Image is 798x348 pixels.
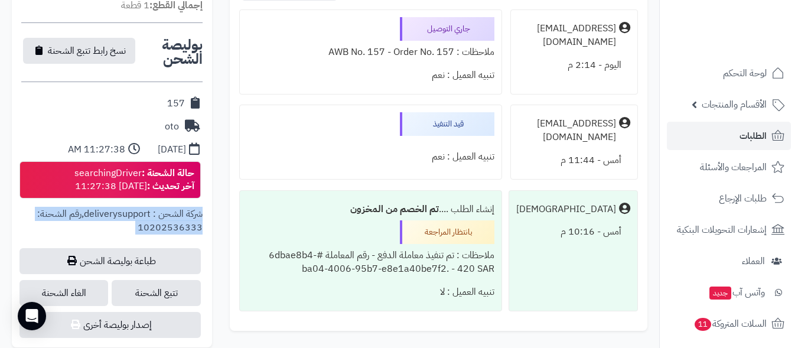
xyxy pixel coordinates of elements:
div: قيد التنفيذ [400,112,494,136]
div: oto [165,120,179,134]
div: تنبيه العميل : لا [247,281,495,304]
div: [DEMOGRAPHIC_DATA] [516,203,616,216]
span: شركة الشحن : deliverysupport [84,207,203,221]
div: [EMAIL_ADDRESS][DOMAIN_NAME] [518,117,616,144]
span: لوحة التحكم [723,65,767,82]
button: نسخ رابط تتبع الشحنة [23,38,135,64]
div: , [21,207,203,248]
span: جديد [709,287,731,300]
div: إنشاء الطلب .... [247,198,495,221]
span: المراجعات والأسئلة [700,159,767,175]
span: إشعارات التحويلات البنكية [677,222,767,238]
div: أمس - 10:16 م [516,220,630,243]
span: رقم الشحنة: 10202536333 [37,207,203,235]
span: العملاء [742,253,765,269]
a: وآتس آبجديد [667,278,791,307]
div: أمس - 11:44 م [518,149,630,172]
div: searchingDriver [DATE] 11:27:38 [74,167,194,194]
a: طلبات الإرجاع [667,184,791,213]
a: السلات المتروكة11 [667,310,791,338]
a: إشعارات التحويلات البنكية [667,216,791,244]
strong: حالة الشحنة : [142,166,194,180]
span: 11 [695,318,711,331]
h2: بوليصة الشحن [137,38,203,66]
span: وآتس آب [708,284,765,301]
div: جاري التوصيل [400,17,494,41]
div: تنبيه العميل : نعم [247,145,495,168]
div: ملاحظات : AWB No. 157 - Order No. 157 [247,41,495,64]
a: تتبع الشحنة [112,280,200,306]
span: الأقسام والمنتجات [702,96,767,113]
span: طلبات الإرجاع [719,190,767,207]
span: نسخ رابط تتبع الشحنة [48,44,126,58]
a: الطلبات [667,122,791,150]
div: 11:27:38 AM [68,143,125,157]
a: العملاء [667,247,791,275]
div: ملاحظات : تم تنفيذ معاملة الدفع - رقم المعاملة #6dbae8b4-ba04-4006-95b7-e8e1a40be7f2. - 420 SAR [247,244,495,281]
img: logo-2.png [718,32,787,57]
a: طباعة بوليصة الشحن [19,248,201,274]
strong: آخر تحديث : [147,179,194,193]
a: المراجعات والأسئلة [667,153,791,181]
div: Open Intercom Messenger [18,302,46,330]
div: 157 [167,97,185,110]
b: تم الخصم من المخزون [350,202,439,216]
span: السلات المتروكة [693,316,767,332]
div: [EMAIL_ADDRESS][DOMAIN_NAME] [518,22,616,49]
span: الغاء الشحنة [19,280,108,306]
span: الطلبات [740,128,767,144]
div: تنبيه العميل : نعم [247,64,495,87]
div: بانتظار المراجعة [400,220,494,244]
a: لوحة التحكم [667,59,791,87]
div: [DATE] [158,143,186,157]
div: اليوم - 2:14 م [518,54,630,77]
button: إصدار بوليصة أخرى [19,312,201,338]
